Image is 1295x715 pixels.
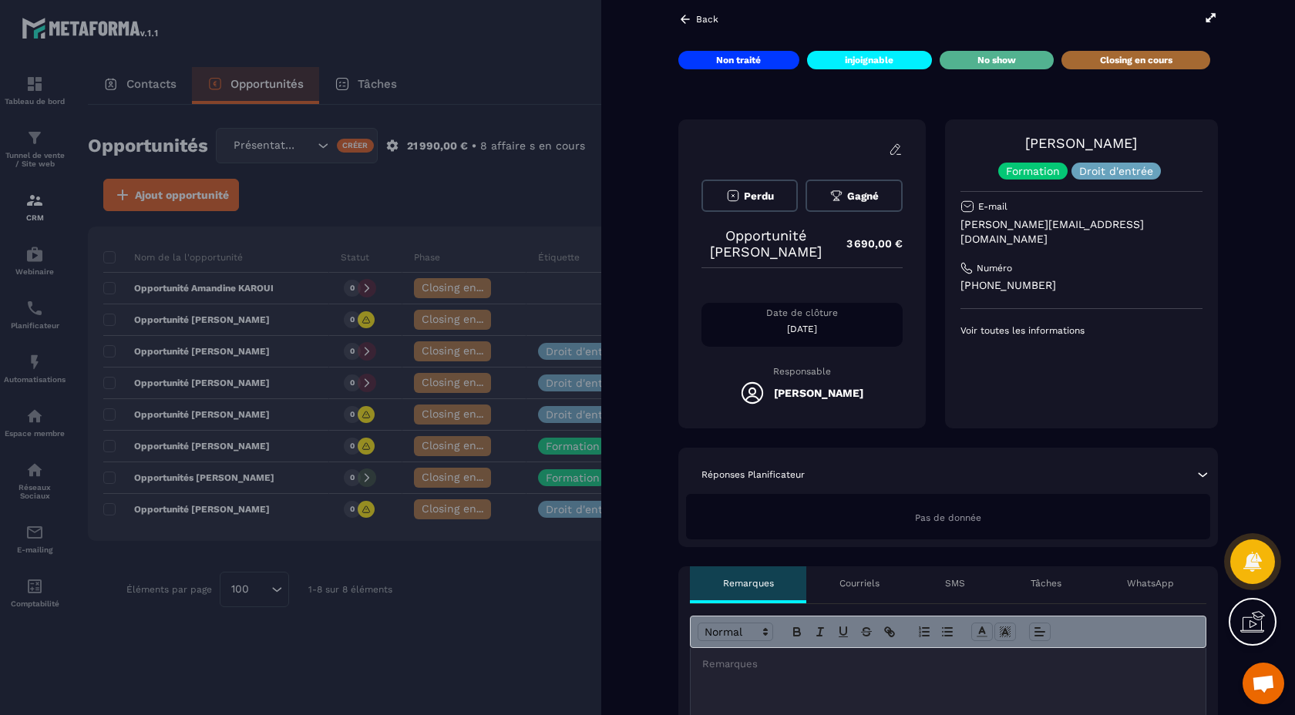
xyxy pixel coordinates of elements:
p: Numéro [977,262,1012,274]
p: Voir toutes les informations [960,324,1202,337]
p: Courriels [839,577,880,589]
p: [DATE] [701,323,903,335]
p: No show [977,54,1016,66]
p: Tâches [1031,577,1061,589]
p: Réponses Planificateur [701,468,805,481]
p: SMS [945,577,965,589]
p: [PHONE_NUMBER] [960,278,1202,293]
p: injoignable [845,54,893,66]
span: Perdu [744,190,774,202]
button: Perdu [701,180,798,212]
p: Non traité [716,54,761,66]
p: Closing en cours [1100,54,1172,66]
p: E-mail [978,200,1007,213]
a: Ouvrir le chat [1243,663,1284,704]
p: Date de clôture [701,307,903,319]
p: Droit d'entrée [1079,166,1153,176]
p: Responsable [701,366,903,377]
p: [PERSON_NAME][EMAIL_ADDRESS][DOMAIN_NAME] [960,217,1202,247]
p: Opportunité [PERSON_NAME] [701,227,831,260]
p: Back [696,14,718,25]
a: [PERSON_NAME] [1025,135,1137,151]
span: Pas de donnée [915,512,981,523]
button: Gagné [806,180,902,212]
p: 3 690,00 € [831,229,903,259]
span: Gagné [847,190,879,202]
p: Formation [1006,166,1060,176]
p: Remarques [723,577,774,589]
p: WhatsApp [1127,577,1174,589]
h5: [PERSON_NAME] [774,387,863,399]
